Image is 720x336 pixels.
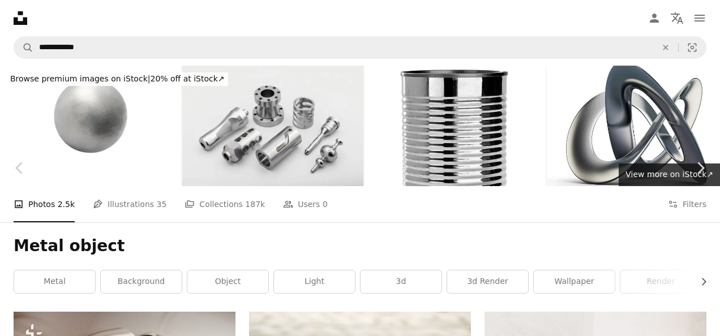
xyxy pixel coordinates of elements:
[283,186,328,222] a: Users 0
[620,270,701,293] a: render
[679,37,706,58] button: Visual search
[534,270,615,293] a: wallpaper
[688,7,711,29] button: Menu
[14,11,27,25] a: Home — Unsplash
[14,270,95,293] a: metal
[182,66,363,186] img: precision turned metal components made on CNC machines for engineering applications
[14,37,33,58] button: Search Unsplash
[625,170,713,179] span: View more on iStock ↗
[668,186,706,222] button: Filters
[185,186,265,222] a: Collections 187k
[447,270,528,293] a: 3d render
[365,66,546,186] img: Mystery Can
[10,74,150,83] span: Browse premium images on iStock |
[93,186,166,222] a: Illustrations 35
[274,270,355,293] a: light
[693,270,706,293] button: scroll list to the right
[7,72,228,86] div: 20% off at iStock ↗
[187,270,268,293] a: object
[643,7,666,29] a: Log in / Sign up
[14,36,706,59] form: Find visuals sitewide
[619,163,720,186] a: View more on iStock↗
[666,7,688,29] button: Language
[101,270,182,293] a: background
[245,198,265,210] span: 187k
[361,270,442,293] a: 3d
[157,198,167,210] span: 35
[680,114,720,222] a: Next
[653,37,678,58] button: Clear
[14,236,706,256] h1: Metal object
[323,198,328,210] span: 0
